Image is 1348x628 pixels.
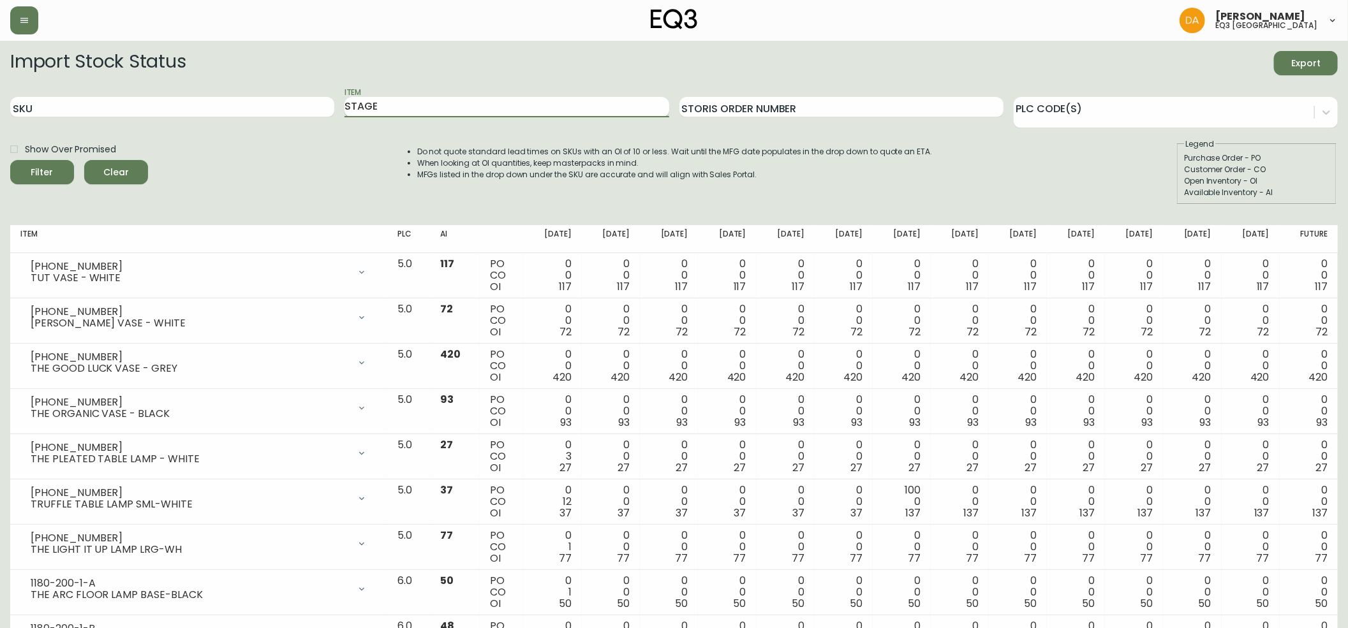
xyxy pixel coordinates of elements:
span: 420 [1192,370,1211,384]
div: 0 0 [941,394,979,428]
span: 77 [617,551,630,566]
span: 117 [676,279,688,294]
div: Purchase Order - PO [1184,152,1329,164]
div: 0 12 [534,485,572,519]
span: 93 [677,415,688,430]
div: THE PLEATED TABLE LAMP - WHITE [31,453,349,465]
th: [DATE] [873,225,931,253]
div: [PERSON_NAME] VASE - WHITE [31,318,349,329]
span: 93 [909,415,921,430]
div: 0 0 [941,439,979,474]
div: 0 0 [883,530,921,564]
span: 93 [1200,415,1211,430]
div: PO CO [490,575,514,610]
span: 50 [440,573,454,588]
span: 37 [618,506,630,520]
span: 72 [908,325,921,339]
div: THE GOOD LUCK VASE - GREY [31,363,349,374]
span: 27 [967,460,979,475]
div: PO CO [490,349,514,383]
span: 27 [850,460,863,475]
span: 117 [1315,279,1328,294]
span: 77 [1024,551,1037,566]
th: [DATE] [1047,225,1105,253]
div: 0 0 [708,349,746,383]
span: 77 [1315,551,1328,566]
div: 0 0 [883,394,921,428]
img: dd1a7e8db21a0ac8adbf82b84ca05374 [1180,8,1205,33]
div: 0 0 [883,258,921,293]
span: 93 [967,415,979,430]
div: 0 0 [708,394,746,428]
div: 0 0 [999,439,1037,474]
div: 0 0 [1173,349,1211,383]
div: [PHONE_NUMBER]TRUFFLE TABLE LAMP SML-WHITE [20,485,377,513]
div: 0 0 [825,258,863,293]
span: 93 [1258,415,1270,430]
span: 137 [1079,506,1095,520]
span: 27 [1025,460,1037,475]
span: 72 [1083,325,1095,339]
span: 117 [850,279,863,294]
h2: Import Stock Status [10,51,186,75]
span: 93 [793,415,804,430]
span: 137 [905,506,921,520]
span: OI [490,279,501,294]
div: 0 0 [1232,485,1270,519]
button: Filter [10,160,74,184]
span: 420 [901,370,921,384]
div: [PHONE_NUMBER] [31,487,349,499]
span: 37 [734,506,746,520]
div: 0 0 [825,394,863,428]
div: [PHONE_NUMBER][PERSON_NAME] VASE - WHITE [20,303,377,332]
span: 93 [440,392,454,407]
span: OI [490,551,501,566]
div: 0 0 [650,485,688,519]
th: [DATE] [524,225,582,253]
span: Clear [94,164,138,180]
div: 0 0 [1115,530,1153,564]
td: 6.0 [387,570,430,615]
span: 117 [559,279,572,294]
span: 72 [676,325,688,339]
th: [DATE] [989,225,1047,253]
div: 0 0 [1173,530,1211,564]
div: 0 0 [767,575,804,610]
span: 117 [1082,279,1095,294]
div: [PHONE_NUMBER] [31,532,349,544]
div: 0 0 [592,394,630,428]
div: 0 0 [999,303,1037,338]
div: 0 0 [650,394,688,428]
div: [PHONE_NUMBER] [31,306,349,318]
div: 0 0 [1057,303,1095,338]
div: 0 0 [883,575,921,610]
span: 72 [1141,325,1153,339]
span: 27 [440,437,453,452]
div: 0 0 [592,575,630,610]
span: 27 [618,460,630,475]
div: 0 0 [534,258,572,293]
span: 117 [440,256,454,271]
div: THE ARC FLOOR LAMP BASE-BLACK [31,589,349,601]
div: 0 0 [767,530,804,564]
span: Show Over Promised [25,143,116,156]
span: OI [490,325,501,339]
div: 0 0 [650,530,688,564]
div: 0 1 [534,575,572,610]
span: 27 [1257,460,1270,475]
div: 0 0 [1057,394,1095,428]
span: 137 [963,506,979,520]
span: 420 [1076,370,1095,384]
div: 1180-200-1-A [31,578,349,589]
div: 0 0 [1115,394,1153,428]
div: 0 0 [999,394,1037,428]
div: 0 0 [767,439,804,474]
span: 93 [851,415,863,430]
span: 137 [1021,506,1037,520]
div: [PHONE_NUMBER] [31,442,349,453]
div: PO CO [490,530,514,564]
span: 93 [1083,415,1095,430]
span: 93 [1025,415,1037,430]
span: 72 [559,325,572,339]
span: 37 [792,506,804,520]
